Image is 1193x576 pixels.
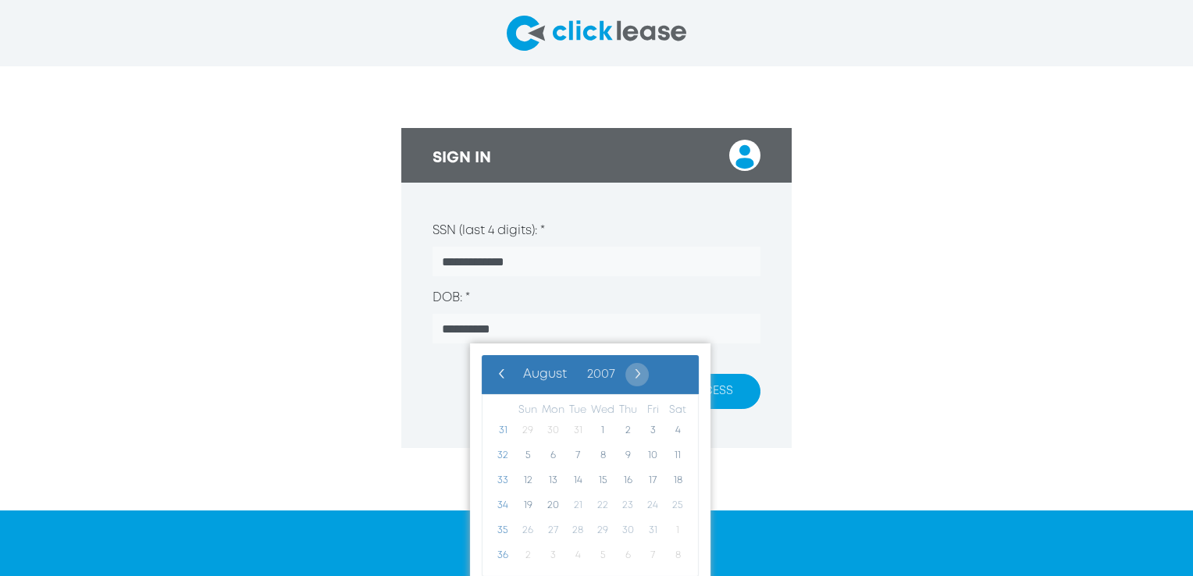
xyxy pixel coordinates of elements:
[490,543,515,568] span: 36
[490,518,515,543] span: 35
[665,543,690,568] span: 8
[640,468,665,493] span: 17
[515,518,540,543] span: 26
[515,418,540,443] span: 29
[433,289,470,308] label: DOB: *
[590,543,615,568] span: 5
[565,418,590,443] span: 31
[615,443,640,468] span: 9
[490,468,515,493] span: 33
[640,418,665,443] span: 3
[590,468,615,493] span: 15
[490,418,515,443] span: 31
[640,493,665,518] span: 24
[665,518,690,543] span: 1
[729,140,760,171] img: login user
[565,468,590,493] span: 14
[615,543,640,568] span: 6
[513,363,577,386] button: August
[665,443,690,468] span: 11
[540,418,565,443] span: 30
[540,468,565,493] span: 13
[615,403,640,418] th: weekday
[665,493,690,518] span: 25
[590,403,615,418] th: weekday
[615,418,640,443] span: 2
[490,443,515,468] span: 32
[577,363,625,386] button: 2007
[515,403,540,418] th: weekday
[640,543,665,568] span: 7
[565,518,590,543] span: 28
[490,493,515,518] span: 34
[507,16,686,51] img: clicklease logo
[565,403,590,418] th: weekday
[625,363,649,386] span: ›
[515,443,540,468] span: 5
[590,493,615,518] span: 22
[640,518,665,543] span: 31
[615,493,640,518] span: 23
[515,493,540,518] span: 19
[540,543,565,568] span: 3
[615,468,640,493] span: 16
[565,543,590,568] span: 4
[565,443,590,468] span: 7
[490,366,649,378] bs-datepicker-navigation-view: ​ ​ ​
[590,518,615,543] span: 29
[587,368,615,380] span: 2007
[640,403,665,418] th: weekday
[590,418,615,443] span: 1
[615,518,640,543] span: 30
[540,518,565,543] span: 27
[565,493,590,518] span: 21
[515,543,540,568] span: 2
[515,468,540,493] span: 12
[540,403,565,418] th: weekday
[590,443,615,468] span: 8
[640,443,665,468] span: 10
[665,418,690,443] span: 4
[490,363,513,386] button: ‹
[523,368,567,380] span: August
[433,149,491,168] h3: SIGN IN
[540,443,565,468] span: 6
[665,468,690,493] span: 18
[433,222,545,240] label: SSN (last 4 digits): *
[665,403,690,418] th: weekday
[540,493,565,518] span: 20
